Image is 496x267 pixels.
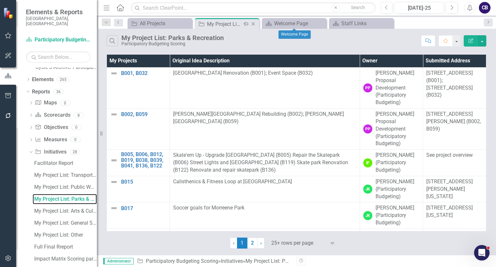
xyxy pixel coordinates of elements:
div: » » [137,258,292,265]
td: Double-Click to Edit [423,176,486,202]
a: Initiatives [221,258,243,264]
td: Double-Click to Edit [170,150,360,176]
a: Participatory Budgeting Scoring [26,36,90,44]
td: Double-Click to Edit Right Click for Context Menu [107,109,170,150]
button: CB [479,2,491,14]
a: Scorecards [35,112,70,119]
a: B015 [121,179,166,185]
img: Not Defined [110,156,118,164]
div: My Project List: Parks & Recreation [207,20,242,28]
span: Soccer goals for Morreene Park [173,205,244,211]
td: Double-Click to Edit [360,202,423,229]
span: 1 [237,238,247,249]
button: Search [342,3,374,12]
div: [PERSON_NAME] Proposal Development (Participatory Budgeting) [376,111,419,147]
div: JK [363,185,372,194]
span: Calisthenics & Fitness Loop at [GEOGRAPHIC_DATA] [173,178,292,185]
td: Double-Click to Edit [170,109,360,150]
img: Not Defined [110,204,118,212]
div: [PERSON_NAME] (Participatory Budgeting) [376,204,419,227]
a: 2 [247,238,258,249]
div: PP [363,124,372,133]
a: Measures [35,136,67,144]
img: Not Defined [110,111,118,118]
div: 8 [74,112,84,118]
div: My Project List: Parks & Recreation [121,34,224,41]
div: Staff Links [341,19,392,27]
a: Facilitator Report [33,158,97,168]
div: 265 [57,77,69,82]
img: Not Defined [110,231,118,239]
td: Double-Click to Edit [360,67,423,108]
a: My Project List: Arts & Culture [33,206,97,216]
span: [GEOGRAPHIC_DATA] Renovation (B001); Event Space (B032) [173,70,313,76]
div: Welcome Page [278,30,311,39]
div: IF [363,158,372,167]
td: Double-Click to Edit Right Click for Context Menu [107,67,170,108]
span: [STREET_ADDRESS][PERSON_NAME] (B002, B059) [426,111,481,132]
span: Soccer field at [GEOGRAPHIC_DATA] [173,231,255,237]
td: Double-Click to Edit [360,176,423,202]
div: Full Final Rreport [34,244,97,250]
div: [PERSON_NAME] Proposal Development (Participatory Budgeting) [376,69,419,106]
td: Double-Click to Edit [360,109,423,150]
span: See project overview [426,152,473,158]
td: Double-Click to Edit [423,229,486,255]
a: My Project List: Public Works [33,182,97,192]
a: Impact Matrix Scoring part 1 [33,254,97,264]
a: B017 [121,206,166,211]
a: Maps [35,99,57,107]
a: Staff Links [331,19,392,27]
a: Participatory Budgeting Scoring [146,258,218,264]
a: B001, B032 [121,70,166,76]
span: Skate'em Up - Upgrade [GEOGRAPHIC_DATA] (B005) Repair the Skatepark (B006) Street Lights and [GEO... [173,152,348,173]
td: Double-Click to Edit [170,202,360,229]
a: Full Final Rreport [33,242,97,252]
input: Search ClearPoint... [131,2,376,14]
td: Double-Click to Edit [423,67,486,108]
a: My Project List: Transportation [33,170,97,180]
a: Initiatives [35,148,66,156]
div: My Project List: Transportation [34,172,97,178]
img: Not Defined [110,69,118,77]
div: My Project List: Parks & Recreation [245,258,325,264]
td: Double-Click to Edit Right Click for Context Menu [107,202,170,229]
img: Not Defined [110,178,118,186]
a: Reports [32,88,50,96]
span: [STREET_ADDRESS][PERSON_NAME][US_STATE] [426,178,473,199]
a: Objectives [35,124,68,131]
iframe: Intercom live chat [474,245,490,261]
td: Double-Click to Edit [423,109,486,150]
div: My Project List: General Services [34,220,97,226]
span: [STREET_ADDRESS] (B001); [STREET_ADDRESS] (B032) [426,70,473,98]
div: JK [363,211,372,220]
div: PP [363,83,372,92]
span: ‹ [233,240,234,246]
div: My Project List: Other [34,232,97,238]
div: 0 [71,125,82,130]
span: Administrator [103,258,134,264]
img: ClearPoint Strategy [3,7,15,18]
div: Facilitator Report [34,160,97,166]
td: Double-Click to Edit [360,150,423,176]
td: Double-Click to Edit Right Click for Context Menu [107,150,170,176]
td: Double-Click to Edit [423,202,486,229]
span: [PERSON_NAME][GEOGRAPHIC_DATA] Rebuilding (B002); [PERSON_NAME][GEOGRAPHIC_DATA] (B059) [173,111,344,124]
td: Double-Click to Edit Right Click for Context Menu [107,229,170,255]
td: Double-Click to Edit Right Click for Context Menu [107,176,170,202]
div: Participatory Budgeting Scoring [121,41,224,46]
a: My Project List: General Services [33,218,97,228]
div: Impact Matrix Scoring part 1 [34,256,97,262]
a: My Project List: Other [33,230,97,240]
span: Search [351,5,365,10]
div: 0 [60,100,70,106]
td: Double-Click to Edit [170,176,360,202]
td: Double-Click to Edit [360,229,423,255]
div: [DATE]-25 [397,4,442,12]
input: Search Below... [26,51,90,63]
div: [PERSON_NAME] (Participatory Budgeting) [376,178,419,200]
span: › [260,240,262,246]
div: All Projects [140,19,191,27]
a: Welcome Page [263,19,325,27]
